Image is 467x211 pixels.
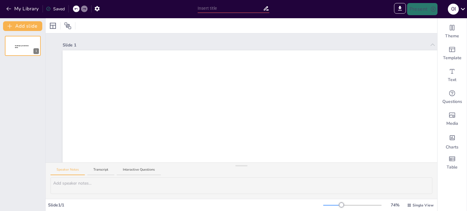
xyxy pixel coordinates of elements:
button: Present [407,3,438,15]
span: Single View [413,202,434,208]
div: O I [448,4,459,15]
button: Transcript [87,167,114,175]
div: Add images, graphics, shapes or video [438,108,467,130]
span: Export to PowerPoint [394,3,406,15]
span: Media [446,121,458,127]
span: Text [448,77,456,83]
div: Add text boxes [438,64,467,86]
div: Get real-time input from your audience [438,86,467,108]
span: Sendsteps presentation editor [181,161,349,201]
span: Table [447,164,458,170]
button: My Library [5,4,41,14]
button: Speaker Notes [50,167,85,175]
input: Insert title [198,4,263,13]
div: Sendsteps presentation editor1 [5,36,41,56]
span: Sendsteps presentation editor [15,45,29,48]
div: Add charts and graphs [438,130,467,152]
div: 1 [33,48,39,54]
button: Interactive Questions [117,167,161,175]
button: Add slide [3,21,42,31]
div: Add ready made slides [438,43,467,64]
span: Position [64,22,71,29]
span: Theme [445,33,459,39]
div: Layout [48,21,58,31]
div: Saved [46,6,65,12]
div: 74 % [388,202,402,208]
button: O I [448,3,459,15]
span: Charts [446,144,458,150]
div: Add a table [438,152,467,174]
div: Change the overall theme [438,21,467,43]
div: Slide 1 / 1 [48,202,323,208]
span: Template [443,55,462,61]
span: Questions [442,99,462,105]
div: Slide 1 [63,42,426,48]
